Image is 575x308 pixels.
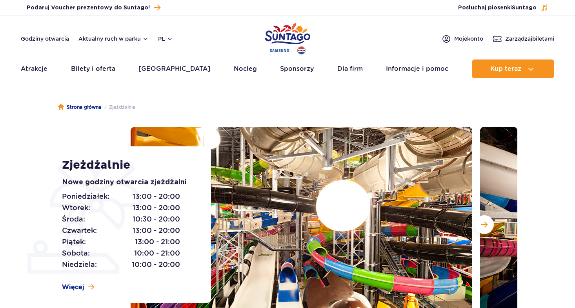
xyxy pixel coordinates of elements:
span: Moje konto [454,35,483,43]
li: Zjeżdżalnie [101,103,135,111]
span: 10:00 - 20:00 [132,259,180,270]
span: Środa: [62,214,85,225]
span: 10:30 - 20:00 [133,214,180,225]
p: Nowe godziny otwarcia zjeżdżalni [62,177,193,188]
span: 13:00 - 20:00 [133,202,180,213]
span: Podaruj Voucher prezentowy do Suntago! [27,4,150,12]
a: Więcej [62,283,94,292]
button: pl [158,35,173,43]
span: Piątek: [62,236,86,247]
a: Podaruj Voucher prezentowy do Suntago! [27,2,160,13]
a: Informacje i pomoc [386,59,448,78]
button: Kup teraz [472,59,554,78]
span: Więcej [62,283,84,292]
span: Posłuchaj piosenki [458,4,537,12]
a: Zarządzajbiletami [493,34,554,43]
span: Poniedziałek: [62,191,109,202]
span: 13:00 - 20:00 [133,225,180,236]
span: Sobota: [62,248,90,259]
span: 13:00 - 20:00 [133,191,180,202]
span: Czwartek: [62,225,97,236]
span: Suntago [512,5,537,11]
a: Sponsorzy [280,59,314,78]
a: Park of Poland [265,20,310,56]
a: Dla firm [337,59,363,78]
a: Strona główna [58,103,101,111]
a: Godziny otwarcia [21,35,69,43]
a: Nocleg [234,59,257,78]
a: [GEOGRAPHIC_DATA] [138,59,210,78]
a: Atrakcje [21,59,47,78]
a: Mojekonto [442,34,483,43]
span: Wtorek: [62,202,90,213]
span: Kup teraz [490,65,521,72]
a: Bilety i oferta [71,59,115,78]
span: 10:00 - 21:00 [134,248,180,259]
h1: Zjeżdżalnie [62,158,193,172]
span: Zarządzaj biletami [505,35,554,43]
span: 13:00 - 21:00 [135,236,180,247]
button: Następny slajd [475,215,494,234]
span: Niedziela: [62,259,97,270]
button: Aktualny ruch w parku [78,36,149,42]
button: Posłuchaj piosenkiSuntago [458,4,548,12]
